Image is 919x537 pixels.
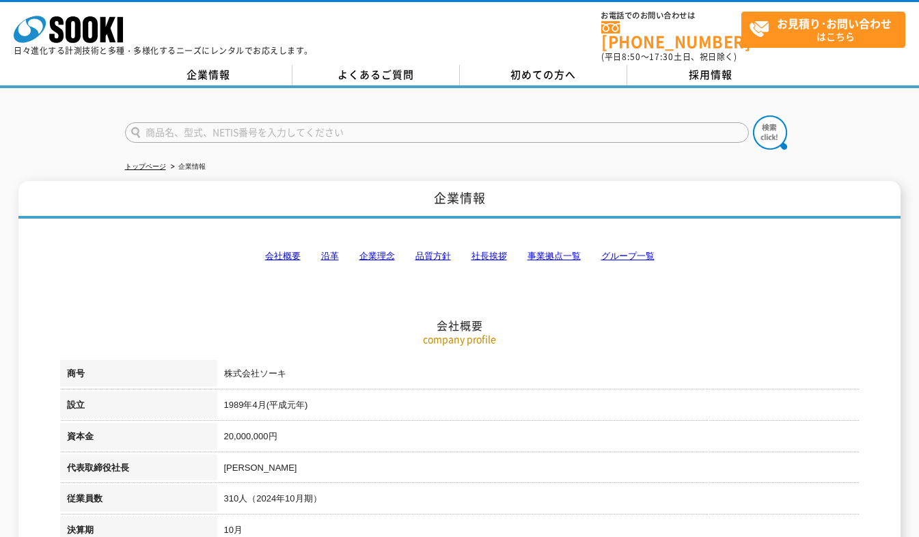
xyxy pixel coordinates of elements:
[359,251,395,261] a: 企業理念
[125,122,749,143] input: 商品名、型式、NETIS番号を入力してください
[601,21,741,49] a: [PHONE_NUMBER]
[471,251,507,261] a: 社長挨拶
[18,181,901,219] h1: 企業情報
[60,423,217,454] th: 資本金
[749,12,905,46] span: はこちら
[510,67,576,82] span: 初めての方へ
[60,182,860,333] h2: 会社概要
[217,454,860,486] td: [PERSON_NAME]
[60,391,217,423] th: 設立
[622,51,641,63] span: 8:50
[217,360,860,391] td: 株式会社ソーキ
[460,65,627,85] a: 初めての方へ
[14,46,313,55] p: 日々進化する計測技術と多種・多様化するニーズにレンタルでお応えします。
[753,115,787,150] img: btn_search.png
[321,251,339,261] a: 沿革
[292,65,460,85] a: よくあるご質問
[217,423,860,454] td: 20,000,000円
[649,51,674,63] span: 17:30
[217,485,860,517] td: 310人（2024年10月期）
[601,12,741,20] span: お電話でのお問い合わせは
[741,12,905,48] a: お見積り･お問い合わせはこちら
[777,15,892,31] strong: お見積り･お問い合わせ
[415,251,451,261] a: 品質方針
[125,163,166,170] a: トップページ
[60,332,860,346] p: company profile
[60,360,217,391] th: 商号
[601,51,737,63] span: (平日 ～ 土日、祝日除く)
[265,251,301,261] a: 会社概要
[125,65,292,85] a: 企業情報
[60,485,217,517] th: 従業員数
[601,251,655,261] a: グループ一覧
[168,160,206,174] li: 企業情報
[527,251,581,261] a: 事業拠点一覧
[60,454,217,486] th: 代表取締役社長
[217,391,860,423] td: 1989年4月(平成元年)
[627,65,795,85] a: 採用情報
